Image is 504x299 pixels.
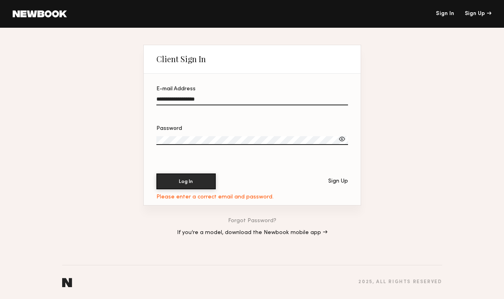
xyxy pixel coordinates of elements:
[156,54,206,64] div: Client Sign In
[156,126,348,131] div: Password
[156,194,274,200] div: Please enter a correct email and password.
[156,136,348,145] input: Password
[156,86,348,92] div: E-mail Address
[156,173,216,189] button: Log In
[177,230,327,236] a: If you’re a model, download the Newbook mobile app →
[328,179,348,184] div: Sign Up
[465,11,491,17] div: Sign Up
[156,96,348,105] input: E-mail Address
[228,218,276,224] a: Forgot Password?
[436,11,454,17] a: Sign In
[358,280,442,285] div: 2025 , all rights reserved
